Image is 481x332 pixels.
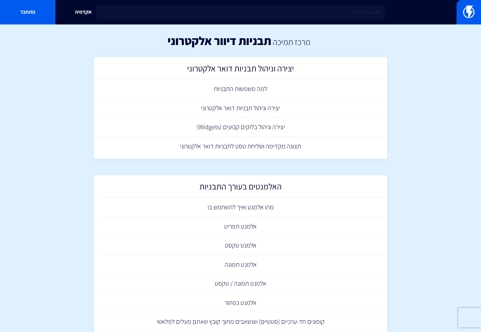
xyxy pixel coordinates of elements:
[97,117,384,137] a: יצירה וניהול בלוקים קבועים (Widgets)
[97,217,384,236] a: אלמנט תפריט
[97,236,384,255] a: אלמנט טקסט
[100,182,381,194] h2: האלמנטים בעורך התבניות
[97,98,384,118] a: יצירה וניהול תבניות דואר אלקטרוני
[168,34,271,47] h1: תבניות דיוור אלקטרוני
[97,60,384,80] a: יצירה וניהול תבניות דואר אלקטרוני
[100,64,381,76] h2: יצירה וניהול תבניות דואר אלקטרוני
[97,79,384,98] a: למה משמשות התבניות
[97,137,384,156] a: תצוגה מקדימה ושליחת טסט לתבניות דואר אלקטרוני
[97,178,384,198] a: האלמנטים בעורך התבניות
[273,36,310,47] a: מרכז תמיכה
[97,293,384,312] a: אלמנט כפתור
[97,255,384,274] a: אלמנט תמונה
[97,312,384,331] a: קופונים חד-ערכיים (סטטיים) שנשאבים מתוך קובץ שאתם מעלים לפלאשי
[97,274,384,293] a: אלמנט תמונה / טקסט
[96,5,385,20] input: חיפוש מהיר...
[97,198,384,217] a: מהו אלמנט ואיך להשתמש בו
